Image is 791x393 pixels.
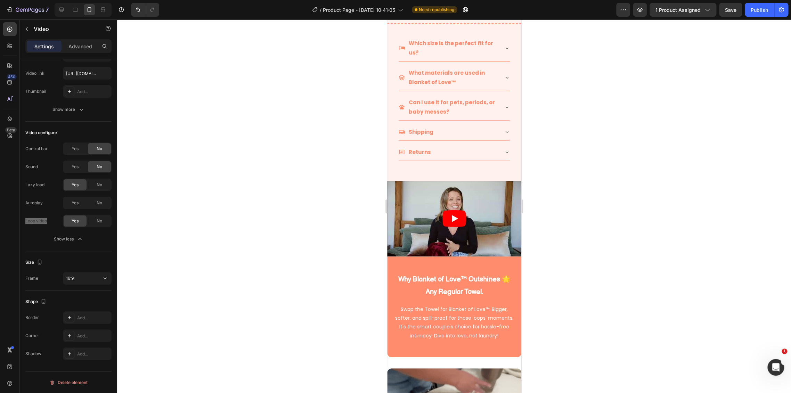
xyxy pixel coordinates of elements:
span: Save [725,7,736,13]
span: No [97,218,102,224]
button: 1 product assigned [650,3,716,17]
p: Settings [34,43,54,50]
input: Insert video url here [63,67,112,80]
iframe: Intercom live chat [767,359,784,376]
button: Delete element [25,377,112,388]
div: Video link [25,70,44,76]
div: Size [25,258,44,267]
div: Undo/Redo [131,3,159,17]
button: Show more [25,103,112,116]
span: Yes [72,182,79,188]
div: Sound [25,164,38,170]
div: Lazy load [25,182,44,188]
p: 7 [46,6,49,14]
button: 7 [3,3,52,17]
div: Add... [77,89,110,95]
div: Frame [25,275,38,281]
span: Need republishing [419,7,454,13]
span: / [320,6,321,14]
button: Publish [745,3,774,17]
div: Loop video [25,218,47,224]
span: 16:9 [66,276,74,281]
div: Add... [77,315,110,321]
button: 16:9 [63,272,112,285]
span: Yes [72,218,79,224]
span: No [97,182,102,188]
button: Save [719,3,742,17]
div: Add... [77,351,110,357]
div: Border [25,314,39,321]
div: Show more [52,106,85,113]
span: Yes [72,146,79,152]
p: Advanced [68,43,92,50]
div: Publish [751,6,768,14]
div: Show less [54,236,83,243]
div: Thumbnail [25,88,46,95]
span: No [97,164,102,170]
iframe: Design area [387,19,521,393]
div: 450 [7,74,17,80]
span: Yes [72,164,79,170]
span: Product Page - [DATE] 10:41:05 [323,6,395,14]
div: Video configure [25,130,57,136]
span: 1 [782,349,787,354]
div: Add... [77,333,110,339]
div: Corner [25,333,39,339]
div: Shadow [25,351,41,357]
span: No [97,146,102,152]
span: 1 product assigned [655,6,701,14]
div: Control bar [25,146,48,152]
div: Autoplay [25,200,43,206]
p: Video [34,25,93,33]
div: Delete element [49,378,88,387]
div: Shape [25,297,48,306]
button: Show less [25,233,112,245]
div: Beta [5,127,17,133]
